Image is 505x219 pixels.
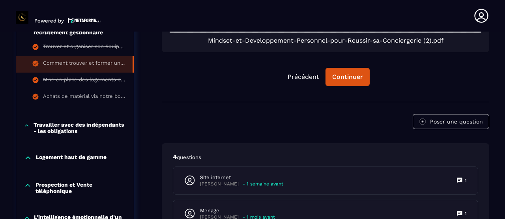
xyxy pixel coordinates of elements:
[16,11,28,24] img: logo-branding
[36,182,126,194] p: Prospection et Vente téléphonique
[43,93,126,102] div: Achats de matérial via notre boutique PrestaHome
[465,210,467,217] p: 1
[36,154,107,162] p: Logement haut de gamme
[200,207,275,214] p: Menage
[243,181,283,187] p: - 1 semaine avant
[43,43,126,52] div: Trouver et organiser son équipe de ménage
[173,153,478,161] p: 4
[465,177,467,183] p: 1
[332,73,363,81] div: Continuer
[177,154,201,160] span: questions
[68,17,101,24] img: logo
[200,174,283,181] p: Site internet
[200,181,239,187] p: [PERSON_NAME]
[325,68,370,86] button: Continuer
[34,18,64,24] p: Powered by
[43,60,125,69] div: Comment trouver et former un gestionnaire pour vos logements
[281,68,325,86] button: Précédent
[43,77,126,85] div: Mise en place des logements dans votre conciergerie
[208,37,443,44] span: Mindset-et-Developpement-Personnel-pour-Reussir-sa-Conciergerie (2).pdf
[413,114,489,129] button: Poser une question
[34,122,126,134] p: Travailler avec des indépendants - les obligations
